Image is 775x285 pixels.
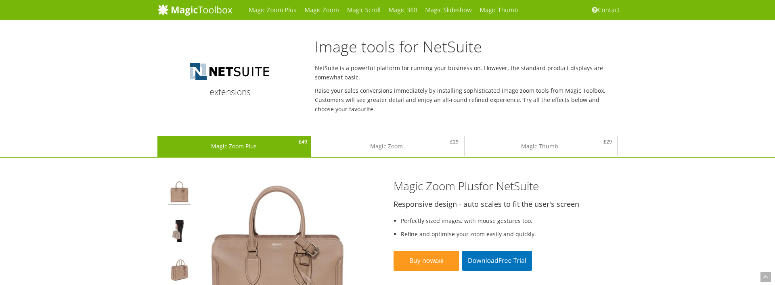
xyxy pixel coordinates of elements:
p: NetSuite is a powerful platform for running your business on. However, the standard product displ... [315,63,618,82]
img: MagicToolbox.com - Image tools for your website [157,4,232,16]
h4: Responsive design - auto scales to fit the user's screen [394,200,612,208]
h3: for NetSuite [394,180,612,192]
li: Perfectly sized images, with mouse gestures too. [401,216,612,225]
a: Buy now£49 [394,251,459,270]
h2: Image tools for NetSuite [315,38,482,55]
p: Raise your sales conversions immediately by installing sophisticated image zoom tools from Magic ... [315,86,618,114]
span: £29 [447,136,462,148]
b: £49 [435,258,444,264]
span: Free Trial [499,256,526,265]
span: £29 [600,136,615,148]
span: £49 [295,136,310,148]
li: Refine and optimise your zoom easily and quickly. [401,229,612,239]
a: Magic Thumb [465,136,615,156]
span: Magic Zoom Plus [394,178,479,193]
h4: extensions [157,87,303,97]
a: DownloadFree Trial [462,251,532,270]
a: Magic Zoom Plus [158,136,310,156]
a: Magic Zoom [311,136,462,156]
